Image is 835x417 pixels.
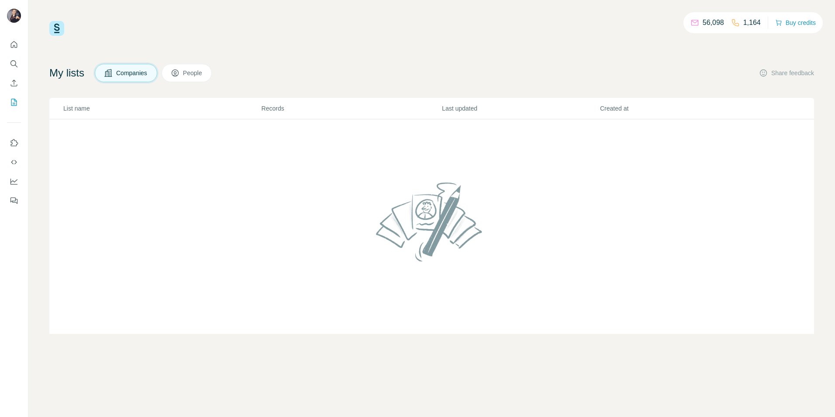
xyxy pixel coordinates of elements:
[600,104,757,113] p: Created at
[7,94,21,110] button: My lists
[262,104,442,113] p: Records
[442,104,599,113] p: Last updated
[7,135,21,151] button: Use Surfe on LinkedIn
[743,17,761,28] p: 1,164
[116,69,148,77] span: Companies
[7,75,21,91] button: Enrich CSV
[183,69,203,77] span: People
[775,17,816,29] button: Buy credits
[7,154,21,170] button: Use Surfe API
[703,17,724,28] p: 56,098
[49,21,64,36] img: Surfe Logo
[7,193,21,208] button: Feedback
[7,56,21,72] button: Search
[7,9,21,23] img: Avatar
[7,37,21,52] button: Quick start
[7,174,21,189] button: Dashboard
[759,69,814,77] button: Share feedback
[63,104,261,113] p: List name
[49,66,84,80] h4: My lists
[373,175,491,268] img: No lists found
